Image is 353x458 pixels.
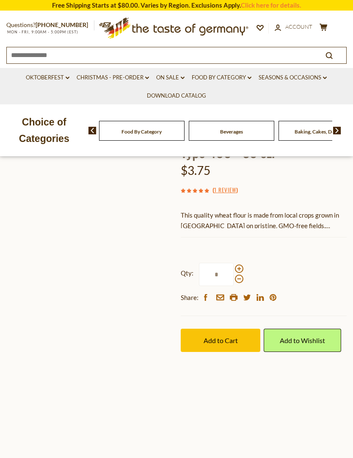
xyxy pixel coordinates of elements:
[275,22,312,32] a: Account
[36,21,88,28] a: [PHONE_NUMBER]
[121,128,162,135] a: Food By Category
[181,123,347,161] h1: Kathi German Wheat Flour Type 405 - 35 oz.
[88,127,97,134] img: previous arrow
[220,128,243,135] a: Beverages
[181,268,193,278] strong: Qty:
[181,292,199,303] span: Share:
[181,211,341,272] span: This quality wheat flour is made from local crops grown in [GEOGRAPHIC_DATA] on pristine, GMO-fre...
[259,73,327,82] a: Seasons & Occasions
[26,73,69,82] a: Oktoberfest
[285,23,312,30] span: Account
[147,91,206,101] a: Download Catalog
[6,20,94,30] p: Questions?
[241,1,301,9] a: Click here for details.
[181,329,260,352] button: Add to Cart
[212,185,238,194] span: ( )
[264,329,341,352] a: Add to Wishlist
[156,73,185,82] a: On Sale
[199,263,234,286] input: Qty:
[333,127,341,134] img: next arrow
[181,163,210,177] span: $3.75
[295,128,347,135] a: Baking, Cakes, Desserts
[77,73,149,82] a: Christmas - PRE-ORDER
[214,185,236,195] a: 1 Review
[6,30,78,34] span: MON - FRI, 9:00AM - 5:00PM (EST)
[204,336,238,344] span: Add to Cart
[192,73,251,82] a: Food By Category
